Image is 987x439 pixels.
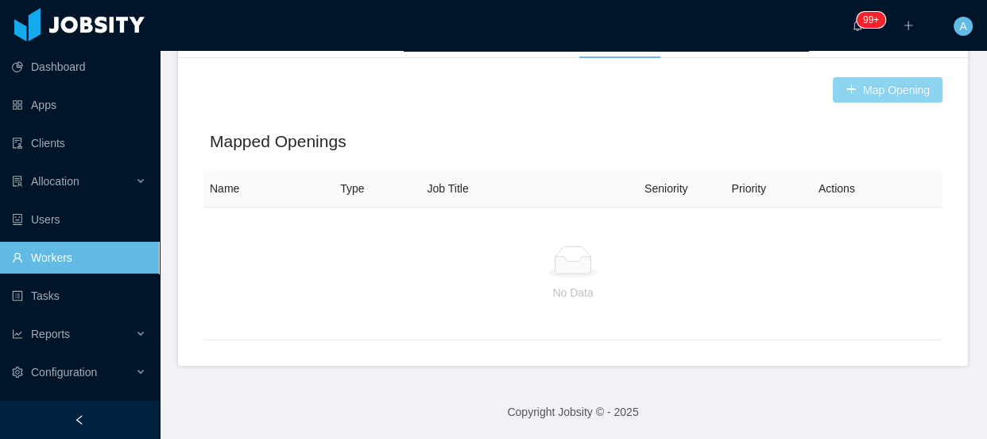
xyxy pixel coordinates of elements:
[959,17,966,36] span: A
[644,182,687,195] span: Seniority
[12,242,146,274] a: icon: userWorkers
[31,175,79,188] span: Allocation
[210,182,239,195] span: Name
[12,51,146,83] a: icon: pie-chartDashboard
[731,182,766,195] span: Priority
[852,20,863,31] i: icon: bell
[216,284,930,301] p: No Data
[428,182,469,195] span: Job Title
[833,77,942,103] button: icon: plusMap Opening
[12,176,23,187] i: icon: solution
[819,182,855,195] span: Actions
[903,20,914,31] i: icon: plus
[31,366,97,379] span: Configuration
[12,367,23,378] i: icon: setting
[12,280,146,312] a: icon: profileTasks
[340,182,364,195] span: Type
[12,204,146,235] a: icon: robotUsers
[857,12,885,28] sup: 157
[12,328,23,340] i: icon: line-chart
[12,127,146,159] a: icon: auditClients
[210,129,936,154] h2: Mapped Openings
[12,89,146,121] a: icon: appstoreApps
[31,328,70,340] span: Reports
